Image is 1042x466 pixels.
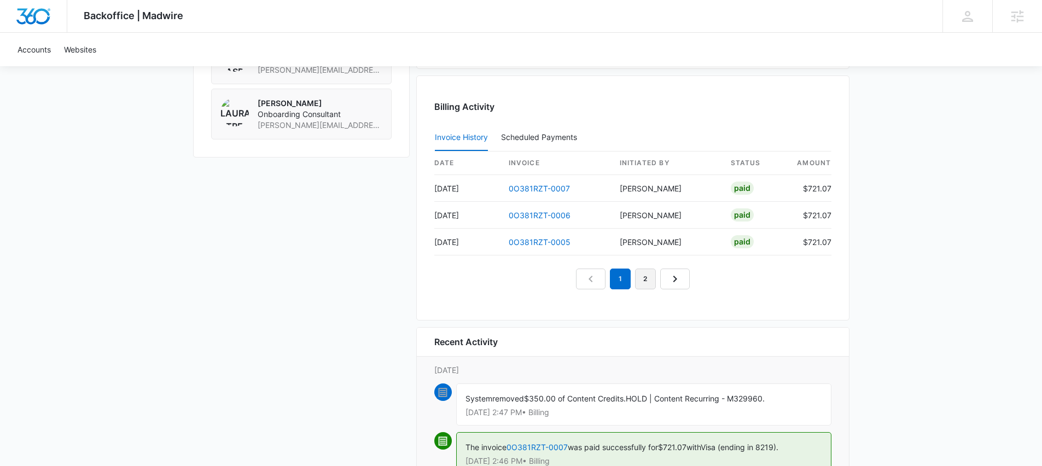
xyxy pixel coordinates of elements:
[701,442,778,452] span: Visa (ending in 8219).
[434,229,500,255] td: [DATE]
[465,442,507,452] span: The invoice
[788,175,831,202] td: $721.07
[658,442,686,452] span: $721.07
[509,211,571,220] a: 0O381RZT-0006
[57,33,103,66] a: Websites
[686,442,701,452] span: with
[611,175,722,202] td: [PERSON_NAME]
[507,442,568,452] a: 0O381RZT-0007
[722,152,788,175] th: status
[610,269,631,289] em: 1
[258,109,382,120] span: Onboarding Consultant
[465,457,822,465] p: [DATE] 2:46 PM • Billing
[258,65,382,75] span: [PERSON_NAME][EMAIL_ADDRESS][PERSON_NAME][DOMAIN_NAME]
[731,182,754,195] div: Paid
[258,120,382,131] span: [PERSON_NAME][EMAIL_ADDRESS][PERSON_NAME][DOMAIN_NAME]
[626,394,765,403] span: HOLD | Content Recurring - M329960.
[11,33,57,66] a: Accounts
[434,100,831,113] h3: Billing Activity
[500,152,611,175] th: invoice
[501,133,581,141] div: Scheduled Payments
[434,335,498,348] h6: Recent Activity
[434,364,831,376] p: [DATE]
[731,208,754,222] div: Paid
[576,269,690,289] nav: Pagination
[492,394,524,403] span: removed
[660,269,690,289] a: Next Page
[509,184,570,193] a: 0O381RZT-0007
[509,237,571,247] a: 0O381RZT-0005
[220,98,249,126] img: Laura Streeter
[788,229,831,255] td: $721.07
[524,394,626,403] span: $350.00 of Content Credits.
[434,202,500,229] td: [DATE]
[788,152,831,175] th: amount
[611,202,722,229] td: [PERSON_NAME]
[731,235,754,248] div: Paid
[465,394,492,403] span: System
[434,152,500,175] th: date
[84,10,183,21] span: Backoffice | Madwire
[465,409,822,416] p: [DATE] 2:47 PM • Billing
[258,98,382,109] p: [PERSON_NAME]
[434,175,500,202] td: [DATE]
[635,269,656,289] a: Page 2
[788,202,831,229] td: $721.07
[435,125,488,151] button: Invoice History
[611,152,722,175] th: Initiated By
[568,442,658,452] span: was paid successfully for
[611,229,722,255] td: [PERSON_NAME]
